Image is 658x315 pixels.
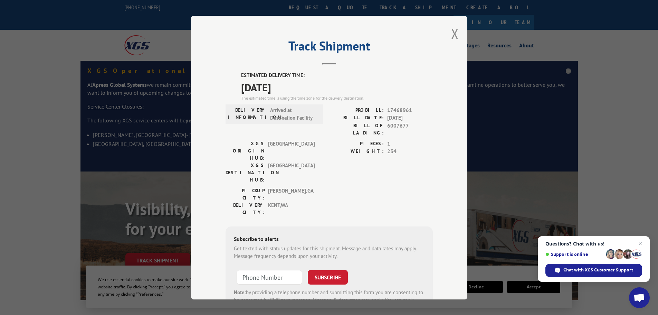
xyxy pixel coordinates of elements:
[234,289,246,295] strong: Note:
[387,140,433,148] span: 1
[451,25,459,43] button: Close modal
[308,270,348,284] button: SUBSCRIBE
[387,106,433,114] span: 17468961
[234,288,425,312] div: by providing a telephone number and submitting this form you are consenting to be contacted by SM...
[234,234,425,244] div: Subscribe to alerts
[329,148,384,156] label: WEIGHT:
[270,106,317,122] span: Arrived at Destination Facility
[241,79,433,95] span: [DATE]
[387,114,433,122] span: [DATE]
[329,122,384,136] label: BILL OF LADING:
[228,106,267,122] label: DELIVERY INFORMATION:
[234,244,425,260] div: Get texted with status updates for this shipment. Message and data rates may apply. Message frequ...
[545,264,642,277] span: Chat with XGS Customer Support
[226,187,265,201] label: PICKUP CITY:
[629,287,650,308] a: Open chat
[268,201,315,216] span: KENT , WA
[329,114,384,122] label: BILL DATE:
[226,41,433,54] h2: Track Shipment
[545,241,642,247] span: Questions? Chat with us!
[545,252,603,257] span: Support is online
[241,95,433,101] div: The estimated time is using the time zone for the delivery destination.
[563,267,633,273] span: Chat with XGS Customer Support
[268,140,315,161] span: [GEOGRAPHIC_DATA]
[226,161,265,183] label: XGS DESTINATION HUB:
[387,122,433,136] span: 6007677
[329,106,384,114] label: PROBILL:
[226,201,265,216] label: DELIVERY CITY:
[241,72,433,80] label: ESTIMATED DELIVERY TIME:
[268,161,315,183] span: [GEOGRAPHIC_DATA]
[226,140,265,161] label: XGS ORIGIN HUB:
[329,140,384,148] label: PIECES:
[237,270,302,284] input: Phone Number
[268,187,315,201] span: [PERSON_NAME] , GA
[387,148,433,156] span: 234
